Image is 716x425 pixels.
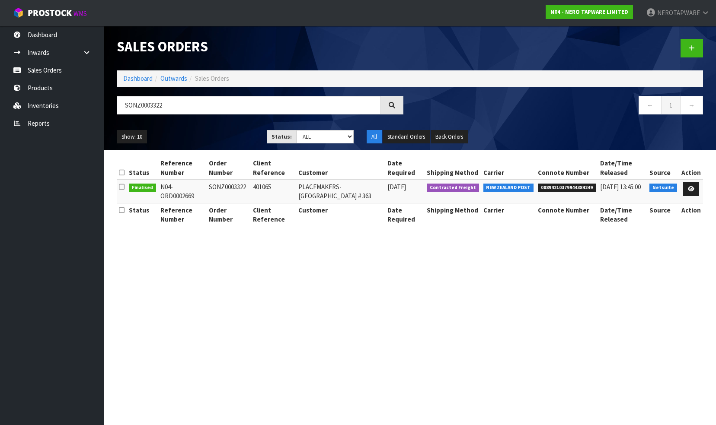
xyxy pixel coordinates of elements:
[481,203,536,226] th: Carrier
[117,130,147,144] button: Show: 10
[649,184,677,192] span: Netsuite
[383,130,430,144] button: Standard Orders
[680,96,703,114] a: →
[679,203,703,226] th: Action
[427,184,479,192] span: Contracted Freight
[160,74,187,82] a: Outwards
[385,156,425,180] th: Date Required
[207,203,251,226] th: Order Number
[251,180,296,203] td: 401065
[538,184,596,192] span: 00894210379944384249
[127,156,158,180] th: Status
[117,39,403,54] h1: Sales Orders
[416,96,703,117] nav: Page navigation
[296,156,385,180] th: Customer
[127,203,158,226] th: Status
[536,156,598,180] th: Connote Number
[129,184,156,192] span: Finalised
[481,156,536,180] th: Carrier
[195,74,229,82] span: Sales Orders
[425,156,481,180] th: Shipping Method
[251,156,296,180] th: Client Reference
[536,203,598,226] th: Connote Number
[385,203,425,226] th: Date Required
[657,9,700,17] span: NEROTAPWARE
[550,8,628,16] strong: N04 - NERO TAPWARE LIMITED
[251,203,296,226] th: Client Reference
[647,156,679,180] th: Source
[28,7,72,19] span: ProStock
[600,183,641,191] span: [DATE] 13:45:00
[598,203,648,226] th: Date/Time Released
[158,180,207,203] td: N04-ORD0002669
[387,183,406,191] span: [DATE]
[207,156,251,180] th: Order Number
[158,203,207,226] th: Reference Number
[123,74,153,82] a: Dashboard
[207,180,251,203] td: SONZ0003322
[483,184,534,192] span: NEW ZEALAND POST
[296,180,385,203] td: PLACEMAKERS-[GEOGRAPHIC_DATA] # 363
[431,130,468,144] button: Back Orders
[272,133,292,140] strong: Status:
[13,7,24,18] img: cube-alt.png
[158,156,207,180] th: Reference Number
[296,203,385,226] th: Customer
[117,96,381,114] input: Search sales orders
[661,96,681,114] a: 1
[639,96,662,114] a: ←
[74,10,87,18] small: WMS
[367,130,382,144] button: All
[679,156,703,180] th: Action
[598,156,648,180] th: Date/Time Released
[647,203,679,226] th: Source
[425,203,481,226] th: Shipping Method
